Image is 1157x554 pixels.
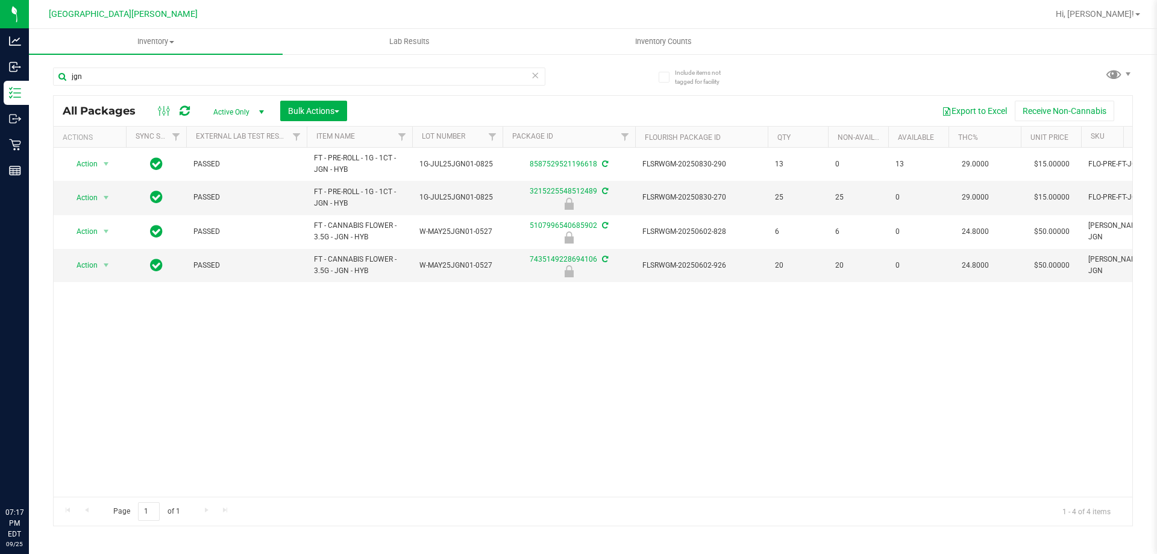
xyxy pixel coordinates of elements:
[1091,132,1105,140] a: SKU
[512,132,553,140] a: Package ID
[166,127,186,147] a: Filter
[193,159,299,170] span: PASSED
[895,192,941,203] span: 0
[838,133,891,142] a: Non-Available
[1056,9,1134,19] span: Hi, [PERSON_NAME]!
[150,223,163,240] span: In Sync
[316,132,355,140] a: Item Name
[5,507,24,540] p: 07:17 PM EDT
[501,231,637,244] div: Launch Hold
[895,260,941,271] span: 0
[1053,502,1120,520] span: 1 - 4 of 4 items
[99,189,114,206] span: select
[314,220,405,243] span: FT - CANNABIS FLOWER - 3.5G - JGN - HYB
[1028,156,1076,173] span: $15.00000
[419,192,495,203] span: 1G-JUL25JGN01-0825
[1015,101,1114,121] button: Receive Non-Cannabis
[956,257,995,274] span: 24.8000
[958,133,978,142] a: THC%
[9,165,21,177] inline-svg: Reports
[12,458,48,494] iframe: Resource center
[775,226,821,238] span: 6
[530,255,597,263] a: 7435149228694106
[314,186,405,209] span: FT - PRE-ROLL - 1G - 1CT - JGN - HYB
[314,153,405,175] span: FT - PRE-ROLL - 1G - 1CT - JGN - HYB
[777,133,791,142] a: Qty
[49,9,198,19] span: [GEOGRAPHIC_DATA][PERSON_NAME]
[835,260,881,271] span: 20
[956,223,995,241] span: 24.8000
[29,36,283,47] span: Inventory
[150,156,163,172] span: In Sync
[99,223,114,240] span: select
[1028,257,1076,274] span: $50.00000
[193,192,299,203] span: PASSED
[150,189,163,206] span: In Sync
[66,257,98,274] span: Action
[392,127,412,147] a: Filter
[66,189,98,206] span: Action
[136,132,182,140] a: Sync Status
[66,223,98,240] span: Action
[9,87,21,99] inline-svg: Inventory
[775,192,821,203] span: 25
[531,68,539,83] span: Clear
[1030,133,1068,142] a: Unit Price
[600,255,608,263] span: Sync from Compliance System
[373,36,446,47] span: Lab Results
[501,198,637,210] div: Newly Received
[1028,189,1076,206] span: $15.00000
[9,113,21,125] inline-svg: Outbound
[642,260,760,271] span: FLSRWGM-20250602-926
[642,192,760,203] span: FLSRWGM-20250830-270
[99,257,114,274] span: select
[615,127,635,147] a: Filter
[422,132,465,140] a: Lot Number
[956,189,995,206] span: 29.0000
[5,540,24,549] p: 09/25
[193,226,299,238] span: PASSED
[287,127,307,147] a: Filter
[9,61,21,73] inline-svg: Inbound
[9,35,21,47] inline-svg: Analytics
[193,260,299,271] span: PASSED
[898,133,934,142] a: Available
[314,254,405,277] span: FT - CANNABIS FLOWER - 3.5G - JGN - HYB
[501,265,637,277] div: Newly Received
[63,133,121,142] div: Actions
[288,106,339,116] span: Bulk Actions
[53,68,545,86] input: Search Package ID, Item Name, SKU, Lot or Part Number...
[419,159,495,170] span: 1G-JUL25JGN01-0825
[642,159,760,170] span: FLSRWGM-20250830-290
[775,260,821,271] span: 20
[675,68,735,86] span: Include items not tagged for facility
[956,156,995,173] span: 29.0000
[835,226,881,238] span: 6
[600,160,608,168] span: Sync from Compliance System
[619,36,708,47] span: Inventory Counts
[775,159,821,170] span: 13
[483,127,503,147] a: Filter
[530,221,597,230] a: 5107996540685902
[280,101,347,121] button: Bulk Actions
[419,260,495,271] span: W-MAY25JGN01-0527
[835,192,881,203] span: 25
[419,226,495,238] span: W-MAY25JGN01-0527
[138,502,160,521] input: 1
[934,101,1015,121] button: Export to Excel
[99,156,114,172] span: select
[283,29,536,54] a: Lab Results
[530,187,597,195] a: 3215225548512489
[66,156,98,172] span: Action
[600,187,608,195] span: Sync from Compliance System
[9,139,21,151] inline-svg: Retail
[103,502,190,521] span: Page of 1
[600,221,608,230] span: Sync from Compliance System
[645,133,721,142] a: Flourish Package ID
[1028,223,1076,241] span: $50.00000
[835,159,881,170] span: 0
[895,226,941,238] span: 0
[642,226,760,238] span: FLSRWGM-20250602-828
[63,104,148,118] span: All Packages
[196,132,290,140] a: External Lab Test Result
